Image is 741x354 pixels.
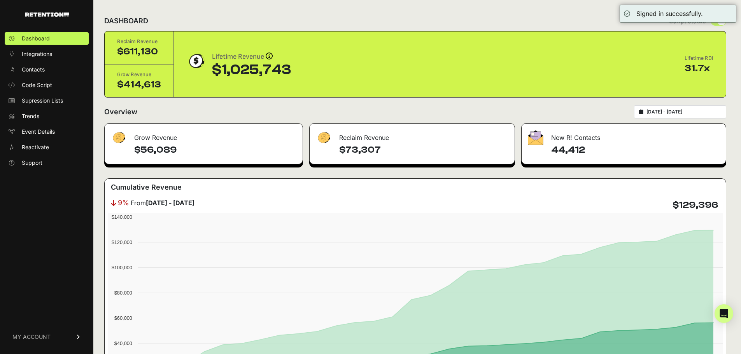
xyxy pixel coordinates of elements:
a: Code Script [5,79,89,91]
span: Dashboard [22,35,50,42]
span: MY ACCOUNT [12,333,51,341]
div: Reclaim Revenue [117,38,161,45]
text: $60,000 [114,315,132,321]
img: fa-dollar-13500eef13a19c4ab2b9ed9ad552e47b0d9fc28b02b83b90ba0e00f96d6372e9.png [316,130,331,145]
a: Trends [5,110,89,122]
div: $611,130 [117,45,161,58]
span: Trends [22,112,39,120]
span: From [131,198,194,208]
div: $414,613 [117,78,161,91]
text: $100,000 [112,265,132,270]
div: Open Intercom Messenger [715,304,733,323]
a: Supression Lists [5,94,89,107]
a: Integrations [5,48,89,60]
h4: $129,396 [673,199,718,211]
div: Grow Revenue [117,71,161,78]
span: 9% [118,197,129,208]
h2: Overview [104,106,137,117]
div: Lifetime ROI [685,54,713,62]
h4: 44,412 [551,144,720,156]
a: Event Details [5,126,89,138]
text: $120,000 [112,239,132,245]
div: 31.7x [685,62,713,75]
div: Grow Revenue [105,124,303,147]
strong: [DATE] - [DATE] [146,199,194,207]
span: Support [22,159,42,167]
img: Retention.com [25,12,69,17]
div: $1,025,743 [212,62,291,78]
text: $140,000 [112,214,132,220]
img: dollar-coin-05c43ed7efb7bc0c12610022525b4bbbb207c7efeef5aecc26f025e68dcafac9.png [186,51,206,71]
div: Signed in successfully. [636,9,703,18]
text: $80,000 [114,290,132,296]
a: Support [5,157,89,169]
span: Supression Lists [22,97,63,105]
a: Contacts [5,63,89,76]
span: Integrations [22,50,52,58]
a: Reactivate [5,141,89,153]
h4: $56,089 [134,144,296,156]
h3: Cumulative Revenue [111,182,182,193]
h2: DASHBOARD [104,16,148,26]
div: Reclaim Revenue [310,124,515,147]
span: Reactivate [22,143,49,151]
span: Contacts [22,66,45,73]
span: Code Script [22,81,52,89]
div: Lifetime Revenue [212,51,291,62]
img: fa-envelope-19ae18322b30453b285274b1b8af3d052b27d846a4fbe8435d1a52b978f639a2.png [528,130,543,145]
text: $40,000 [114,340,132,346]
img: fa-dollar-13500eef13a19c4ab2b9ed9ad552e47b0d9fc28b02b83b90ba0e00f96d6372e9.png [111,130,126,145]
div: New R! Contacts [522,124,726,147]
h4: $73,307 [339,144,508,156]
span: Event Details [22,128,55,136]
a: Dashboard [5,32,89,45]
a: MY ACCOUNT [5,325,89,349]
